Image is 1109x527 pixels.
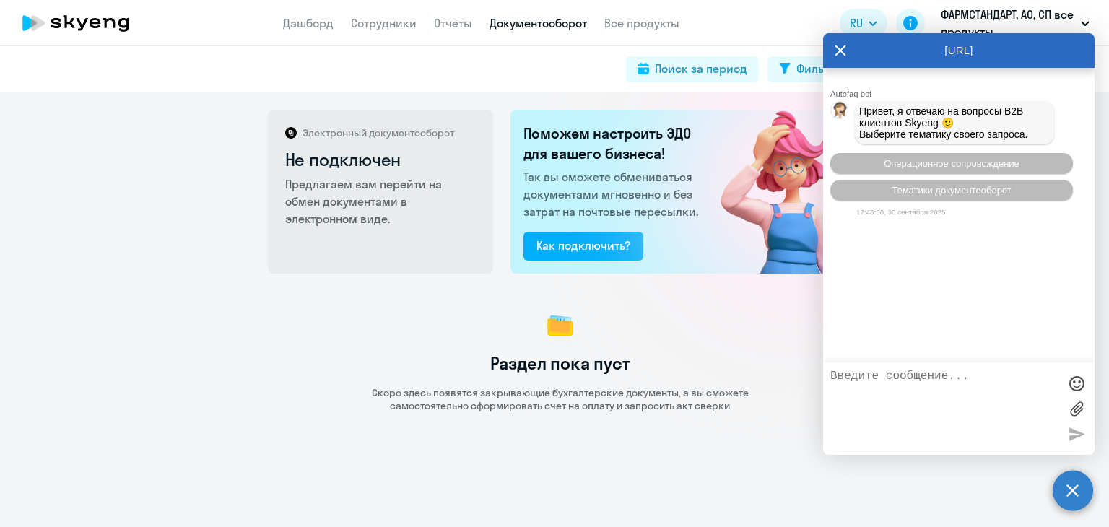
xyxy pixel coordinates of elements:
a: Документооборот [490,16,587,30]
p: Предлагаем вам перейти на обмен документами в электронном виде. [285,175,478,227]
h2: Поможем настроить ЭДО для вашего бизнеса! [523,123,703,164]
span: Привет, я отвечаю на вопросы B2B клиентов Skyeng 🙂 Выберите тематику своего запроса. [859,105,1028,140]
span: RU [850,14,863,32]
button: Фильтр [767,56,847,82]
button: RU [840,9,887,38]
p: Так вы сможете обмениваться документами мгновенно и без затрат на почтовые пересылки. [523,168,703,220]
span: Тематики документооборот [892,185,1012,196]
p: Электронный документооборот [303,126,454,139]
div: Поиск за период [655,60,747,77]
a: Отчеты [434,16,472,30]
button: Операционное сопровождение [830,153,1073,174]
button: ФАРМСТАНДАРТ, АО, СП все продукты [934,6,1097,40]
a: Дашборд [283,16,334,30]
img: not_connected [690,110,853,274]
div: Autofaq bot [830,90,1095,98]
label: Лимит 10 файлов [1066,398,1087,419]
button: Как подключить? [523,232,643,261]
div: Фильтр [796,60,835,77]
a: Сотрудники [351,16,417,30]
button: Поиск за период [626,56,759,82]
span: Операционное сопровождение [884,158,1019,169]
p: ФАРМСТАНДАРТ, АО, СП все продукты [941,6,1075,40]
p: Скоро здесь появятся закрывающие бухгалтерские документы, а вы сможете самостоятельно сформироват... [358,386,762,412]
h2: Не подключен [285,148,478,171]
a: Все продукты [604,16,679,30]
h1: Раздел пока пуст [490,352,630,375]
img: bot avatar [831,102,849,123]
time: 17:43:58, 30 сентября 2025 [856,208,946,216]
div: Как подключить? [536,237,630,254]
img: no data [543,308,578,343]
button: Тематики документооборот [830,180,1073,201]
